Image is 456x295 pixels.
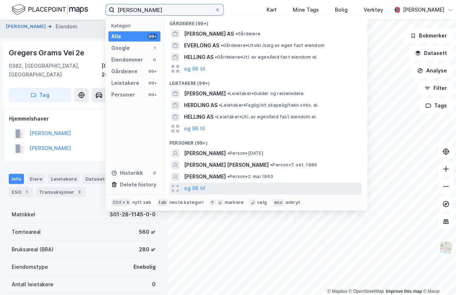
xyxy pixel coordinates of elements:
[419,98,453,113] button: Tags
[184,41,219,50] span: EVERLONG AS
[111,67,137,76] div: Gårdeiere
[184,172,226,181] span: [PERSON_NAME]
[364,5,383,14] div: Verktøy
[9,174,24,184] div: Info
[9,62,101,79] div: 0382, [GEOGRAPHIC_DATA], [GEOGRAPHIC_DATA]
[349,289,384,294] a: OpenStreetMap
[184,64,205,73] button: og 96 til
[227,174,273,180] span: Person • 2. mai 1963
[83,174,110,184] div: Datasett
[169,200,204,205] div: neste kategori
[184,113,213,121] span: HELLING AS
[409,46,453,60] button: Datasett
[9,47,86,59] div: Gregers Grams Vei 2e
[404,28,453,43] button: Bokmerker
[6,23,47,30] button: [PERSON_NAME]
[12,3,88,16] img: logo.f888ab2527a4732fd821a326f86c7f29.svg
[270,162,272,168] span: •
[111,32,121,41] div: Alle
[327,289,347,294] a: Mapbox
[227,91,304,97] span: Leietaker • Guider og reiseledere
[164,15,367,28] div: Gårdeiere (99+)
[270,162,317,168] span: Person • 7. okt. 1986
[111,199,131,206] div: Ctrl + k
[101,62,159,79] div: [GEOGRAPHIC_DATA], 28/1145
[164,75,367,88] div: Leietakere (99+)
[36,187,86,197] div: Transaksjoner
[147,68,157,74] div: 99+
[219,102,221,108] span: •
[111,23,160,28] div: Kategori
[420,260,456,295] iframe: Chat Widget
[184,101,217,110] span: HERDLING AS
[157,199,168,206] div: tab
[111,79,139,87] div: Leietakere
[235,31,260,37] span: Gårdeiere
[285,200,300,205] div: avbryt
[9,88,71,102] button: Tag
[215,114,217,119] span: •
[227,150,263,156] span: Person • [DATE]
[215,54,217,60] span: •
[12,245,53,254] div: Bruksareal (BRA)
[225,200,244,205] div: markere
[109,210,156,219] div: 301-28-1145-0-0
[439,241,453,255] img: Z
[111,44,130,52] div: Google
[227,150,229,156] span: •
[152,57,157,63] div: 0
[335,5,348,14] div: Bolig
[267,5,277,14] div: Kart
[152,170,157,176] div: 0
[12,228,41,236] div: Tomteareal
[111,55,143,64] div: Eiendommer
[139,228,156,236] div: 560 ㎡
[418,81,453,95] button: Filter
[411,63,453,78] button: Analyse
[221,43,223,48] span: •
[133,263,156,271] div: Enebolig
[219,102,319,108] span: Leietaker • Faglig/vit.skapelig/tekn.virks. el.
[215,54,317,60] span: Gårdeiere • Utl. av egen/leid fast eiendom el.
[23,188,30,196] div: 1
[120,180,156,189] div: Delete history
[184,124,205,133] button: og 96 til
[76,188,83,196] div: 3
[420,260,456,295] div: Kontrollprogram for chat
[184,53,213,62] span: HELLING AS
[152,280,156,289] div: 0
[111,90,135,99] div: Personer
[139,245,156,254] div: 280 ㎡
[9,114,158,123] div: Hjemmelshaver
[147,92,157,98] div: 99+
[257,200,267,205] div: velg
[111,169,143,177] div: Historikk
[147,34,157,39] div: 99+
[184,89,226,98] span: [PERSON_NAME]
[9,187,33,197] div: ESG
[12,263,48,271] div: Eiendomstype
[152,45,157,51] div: 1
[273,199,284,206] div: esc
[27,174,45,184] div: Eiere
[115,4,215,15] input: Søk på adresse, matrikkel, gårdeiere, leietakere eller personer
[184,161,269,169] span: [PERSON_NAME] [PERSON_NAME]
[386,289,422,294] a: Improve this map
[12,280,53,289] div: Antall leietakere
[12,210,35,219] div: Matrikkel
[147,80,157,86] div: 99+
[56,22,77,31] div: Eiendom
[403,5,444,14] div: [PERSON_NAME]
[293,5,319,14] div: Mine Tags
[215,114,317,120] span: Leietaker • Utl. av egen/leid fast eiendom el.
[227,91,229,96] span: •
[221,43,324,48] span: Gårdeiere • Utvikl./salg av egen fast eiendom
[184,29,234,38] span: [PERSON_NAME] AS
[227,174,229,179] span: •
[48,174,80,184] div: Leietakere
[235,31,237,36] span: •
[132,200,152,205] div: nytt søk
[184,184,205,193] button: og 96 til
[184,149,226,158] span: [PERSON_NAME]
[164,134,367,147] div: Personer (99+)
